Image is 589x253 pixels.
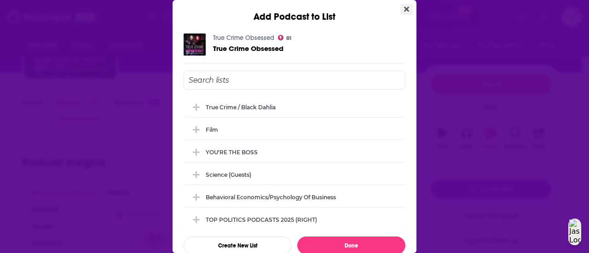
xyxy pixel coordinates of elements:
a: 81 [278,35,291,40]
input: Search lists [184,71,405,90]
div: Behavioral economics/psychology of business [206,194,336,201]
a: True Crime Obsessed [213,34,274,42]
div: Film [184,119,405,140]
div: True Crime / Black Dahlia [206,104,276,111]
div: YOU'RE THE BOSS [206,149,258,156]
img: True Crime Obsessed [184,34,206,56]
div: Film [206,126,218,133]
button: Close [400,4,413,15]
div: TOP POLITICS PODCASTS 2025 (RIGHT) [184,209,405,230]
div: Science (guests) [184,164,405,185]
span: 81 [286,36,291,40]
div: Science (guests) [206,171,251,178]
span: True Crime Obsessed [213,44,283,53]
a: True Crime Obsessed [213,45,283,52]
div: YOU'RE THE BOSS [184,142,405,162]
div: True Crime / Black Dahlia [184,97,405,117]
div: Behavioral economics/psychology of business [184,187,405,207]
div: TOP POLITICS PODCASTS 2025 (RIGHT) [206,216,317,223]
